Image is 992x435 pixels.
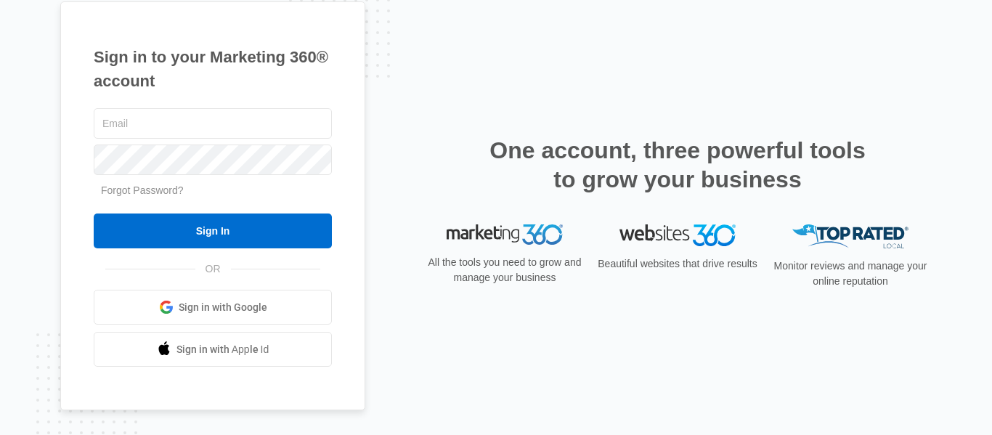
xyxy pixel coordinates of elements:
span: Sign in with Google [179,300,267,315]
img: Top Rated Local [792,224,908,248]
input: Sign In [94,214,332,248]
p: All the tools you need to grow and manage your business [423,255,586,285]
p: Beautiful websites that drive results [596,256,759,272]
h2: One account, three powerful tools to grow your business [485,136,870,194]
img: Marketing 360 [447,224,563,245]
h1: Sign in to your Marketing 360® account [94,45,332,93]
span: OR [195,261,231,277]
p: Monitor reviews and manage your online reputation [769,259,932,289]
img: Websites 360 [619,224,736,245]
a: Forgot Password? [101,184,184,196]
input: Email [94,108,332,139]
span: Sign in with Apple Id [176,342,269,357]
a: Sign in with Apple Id [94,332,332,367]
a: Sign in with Google [94,290,332,325]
